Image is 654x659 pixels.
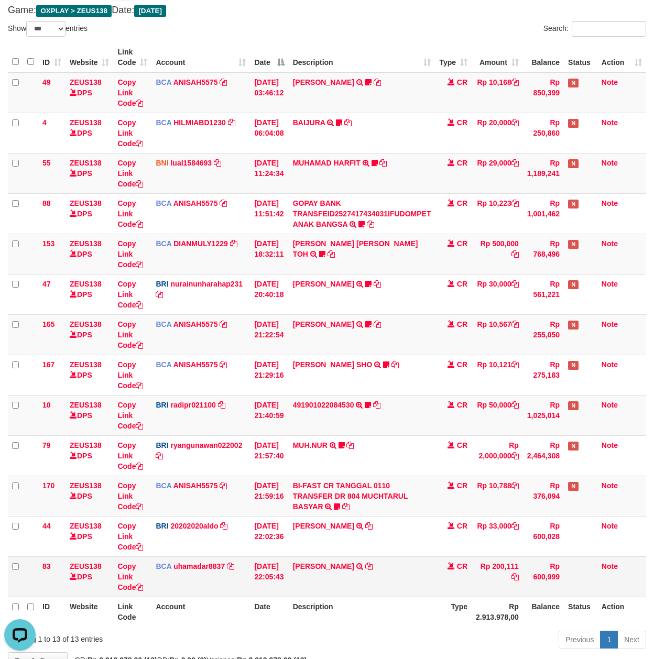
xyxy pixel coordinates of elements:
[250,314,288,355] td: [DATE] 21:22:54
[602,481,618,490] a: Note
[511,118,519,127] a: Copy Rp 20,000 to clipboard
[346,441,354,449] a: Copy MUH.NUR to clipboard
[42,118,47,127] span: 4
[156,401,168,409] span: BRI
[293,522,354,530] a: [PERSON_NAME]
[602,239,618,248] a: Note
[113,597,151,627] th: Link Code
[602,562,618,570] a: Note
[42,199,51,207] span: 88
[289,597,435,627] th: Description
[134,5,166,17] span: [DATE]
[602,118,618,127] a: Note
[523,113,564,153] td: Rp 250,860
[511,401,519,409] a: Copy Rp 50,000 to clipboard
[344,118,352,127] a: Copy BAIJURA to clipboard
[117,441,143,470] a: Copy Link Code
[511,360,519,369] a: Copy Rp 10,121 to clipboard
[568,321,579,330] span: Has Note
[511,280,519,288] a: Copy Rp 30,000 to clipboard
[42,280,51,288] span: 47
[117,159,143,188] a: Copy Link Code
[70,401,102,409] a: ZEUS138
[8,5,646,16] h4: Game: Date:
[472,355,523,395] td: Rp 10,121
[602,522,618,530] a: Note
[511,452,519,460] a: Copy Rp 2,000,000 to clipboard
[457,401,467,409] span: CR
[151,597,250,627] th: Account
[66,42,113,72] th: Website: activate to sort column ascending
[156,118,171,127] span: BCA
[156,481,171,490] span: BCA
[457,159,467,167] span: CR
[572,21,646,37] input: Search:
[42,239,54,248] span: 153
[328,250,335,258] a: Copy CARINA OCTAVIA TOH to clipboard
[511,78,519,86] a: Copy Rp 10,168 to clipboard
[293,360,373,369] a: [PERSON_NAME] SHO
[42,159,51,167] span: 55
[66,314,113,355] td: DPS
[365,562,373,570] a: Copy M ABDUL AZIZ to clipboard
[523,476,564,516] td: Rp 376,094
[214,159,221,167] a: Copy lual1584693 to clipboard
[250,556,288,597] td: [DATE] 22:05:43
[293,441,328,449] a: MUH.NUR
[564,597,597,627] th: Status
[568,401,579,410] span: Has Note
[70,441,102,449] a: ZEUS138
[602,401,618,409] a: Note
[511,250,519,258] a: Copy Rp 500,000 to clipboard
[156,290,163,299] a: Copy nurainunharahap231 to clipboard
[457,239,467,248] span: CR
[26,21,66,37] select: Showentries
[457,280,467,288] span: CR
[250,193,288,234] td: [DATE] 11:51:42
[250,72,288,113] td: [DATE] 03:46:12
[250,516,288,556] td: [DATE] 22:02:36
[457,320,467,328] span: CR
[66,234,113,274] td: DPS
[472,314,523,355] td: Rp 10,567
[42,481,54,490] span: 170
[70,239,102,248] a: ZEUS138
[227,562,234,570] a: Copy uhamadar8837 to clipboard
[523,42,564,72] th: Balance
[523,597,564,627] th: Balance
[457,118,467,127] span: CR
[511,481,519,490] a: Copy Rp 10,788 to clipboard
[173,562,225,570] a: uhamadar8837
[173,481,218,490] a: ANISAH5575
[218,401,225,409] a: Copy radipr021100 to clipboard
[117,78,143,107] a: Copy Link Code
[602,159,618,167] a: Note
[457,199,467,207] span: CR
[472,476,523,516] td: Rp 10,788
[156,159,168,167] span: BNI
[511,199,519,207] a: Copy Rp 10,223 to clipboard
[472,42,523,72] th: Amount: activate to sort column ascending
[70,562,102,570] a: ZEUS138
[38,42,66,72] th: ID: activate to sort column ascending
[568,159,579,168] span: Has Note
[602,78,618,86] a: Note
[373,401,380,409] a: Copy 491901022084530 to clipboard
[66,153,113,193] td: DPS
[523,516,564,556] td: Rp 600,028
[293,199,431,228] a: GOPAY BANK TRANSFEID2527417434031IFUDOMPET ANAK BANGSA
[220,481,227,490] a: Copy ANISAH5575 to clipboard
[117,320,143,349] a: Copy Link Code
[472,193,523,234] td: Rp 10,223
[42,441,51,449] span: 79
[602,280,618,288] a: Note
[457,78,467,86] span: CR
[117,360,143,390] a: Copy Link Code
[42,320,54,328] span: 165
[42,78,51,86] span: 49
[156,280,168,288] span: BRI
[472,597,523,627] th: Rp 2.913.978,00
[523,153,564,193] td: Rp 1,189,241
[472,395,523,435] td: Rp 50,000
[170,441,242,449] a: ryangunawan022002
